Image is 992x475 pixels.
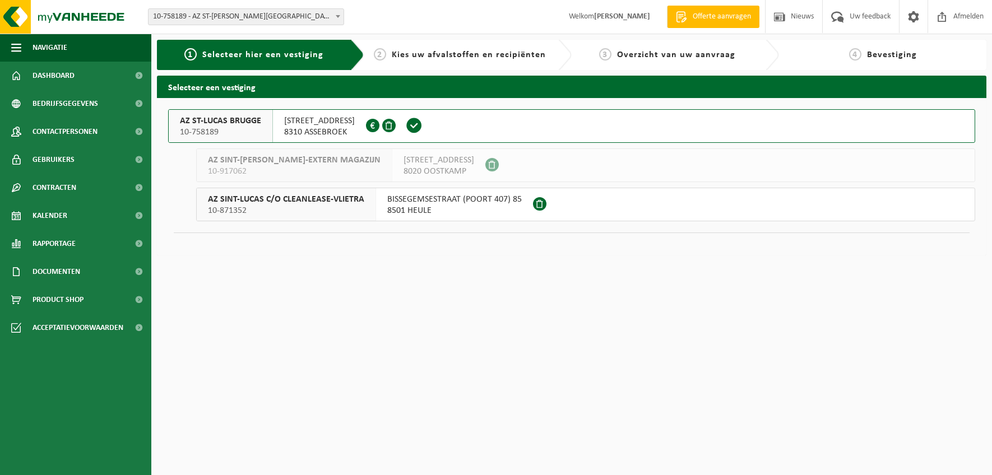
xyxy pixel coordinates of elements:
[33,62,75,90] span: Dashboard
[168,109,975,143] button: AZ ST-LUCAS BRUGGE 10-758189 [STREET_ADDRESS]8310 ASSEBROEK
[284,127,355,138] span: 8310 ASSEBROEK
[208,205,364,216] span: 10-871352
[867,50,917,59] span: Bevestiging
[690,11,754,22] span: Offerte aanvragen
[667,6,759,28] a: Offerte aanvragen
[33,314,123,342] span: Acceptatievoorwaarden
[33,90,98,118] span: Bedrijfsgegevens
[849,48,861,60] span: 4
[33,174,76,202] span: Contracten
[157,76,986,97] h2: Selecteer een vestiging
[404,155,474,166] span: [STREET_ADDRESS]
[594,12,650,21] strong: [PERSON_NAME]
[33,118,98,146] span: Contactpersonen
[208,194,364,205] span: AZ SINT-LUCAS C/O CLEANLEASE-VLIETRA
[33,258,80,286] span: Documenten
[184,48,197,60] span: 1
[387,205,522,216] span: 8501 HEULE
[149,9,344,25] span: 10-758189 - AZ ST-LUCAS BRUGGE - ASSEBROEK
[284,115,355,127] span: [STREET_ADDRESS]
[617,50,735,59] span: Overzicht van uw aanvraag
[196,188,975,221] button: AZ SINT-LUCAS C/O CLEANLEASE-VLIETRA 10-871352 BISSEGEMSESTRAAT (POORT 407) 858501 HEULE
[202,50,323,59] span: Selecteer hier een vestiging
[392,50,546,59] span: Kies uw afvalstoffen en recipiënten
[374,48,386,60] span: 2
[599,48,611,60] span: 3
[33,230,76,258] span: Rapportage
[180,127,261,138] span: 10-758189
[208,155,381,166] span: AZ SINT-[PERSON_NAME]-EXTERN MAGAZIJN
[208,166,381,177] span: 10-917062
[387,194,522,205] span: BISSEGEMSESTRAAT (POORT 407) 85
[180,115,261,127] span: AZ ST-LUCAS BRUGGE
[148,8,344,25] span: 10-758189 - AZ ST-LUCAS BRUGGE - ASSEBROEK
[33,146,75,174] span: Gebruikers
[33,202,67,230] span: Kalender
[404,166,474,177] span: 8020 OOSTKAMP
[33,34,67,62] span: Navigatie
[33,286,84,314] span: Product Shop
